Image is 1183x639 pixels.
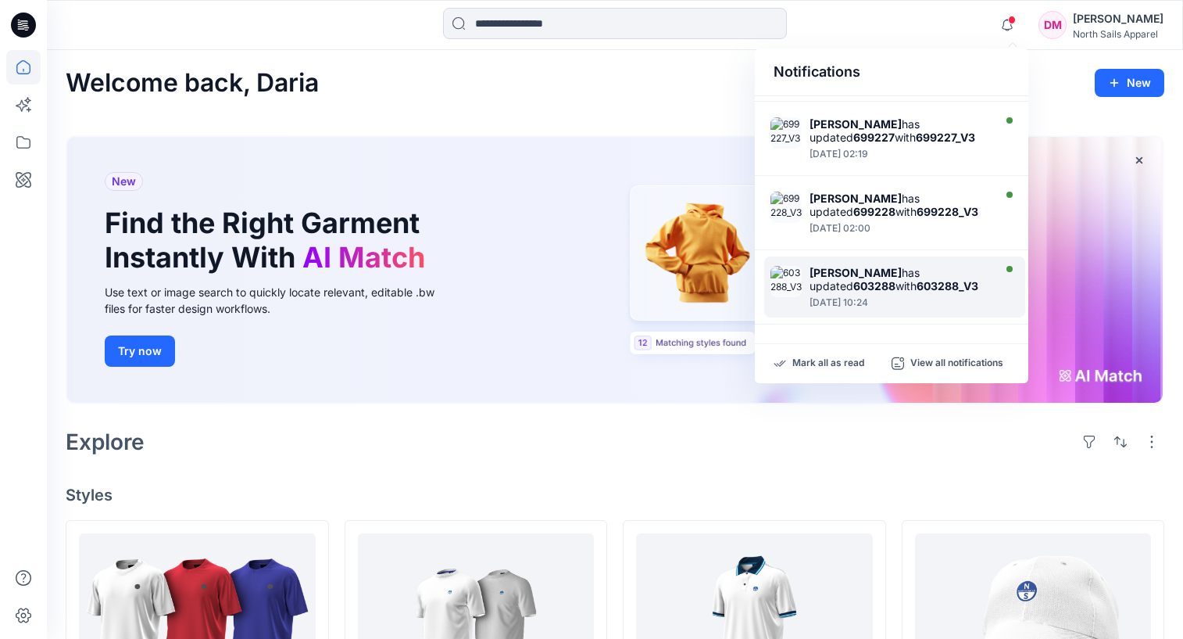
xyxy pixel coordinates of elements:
img: 699227_V3 [770,117,802,149]
div: Notifications [755,48,1028,96]
strong: 699227_V3 [916,131,975,144]
div: has updated with [810,192,989,218]
button: Try now [105,336,175,367]
div: Thursday, October 02, 2025 02:19 [810,149,989,160]
div: Use text or image search to quickly locate relevant, editable .bw files for faster design workflows. [105,284,456,317]
h4: Styles [66,486,1164,504]
span: New [112,172,136,191]
div: has updated with [810,266,989,293]
strong: [PERSON_NAME] [810,192,902,205]
button: New [1095,69,1164,97]
div: Thursday, October 02, 2025 02:00 [810,223,989,234]
p: View all notifications [910,357,1003,371]
div: Wednesday, October 01, 2025 10:24 [810,297,989,308]
strong: 699228 [853,205,895,218]
div: has updated with [810,117,989,144]
strong: 699227 [853,131,895,144]
strong: 603288_V3 [917,279,978,293]
div: [PERSON_NAME] [1073,9,1163,28]
div: DM [1038,11,1067,39]
span: AI Match [302,240,425,275]
strong: [PERSON_NAME] [810,266,902,279]
img: 699228_V3 [770,192,802,223]
img: 603288_V3 [770,266,802,297]
h2: Explore [66,429,145,454]
strong: [PERSON_NAME] [810,117,902,131]
h1: Find the Right Garment Instantly With [105,206,433,274]
h2: Welcome back, Daria [66,69,319,98]
strong: 699228_V3 [917,205,978,218]
p: Mark all as read [792,357,864,371]
strong: 603288 [853,279,895,293]
div: North Sails Apparel [1073,28,1163,40]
